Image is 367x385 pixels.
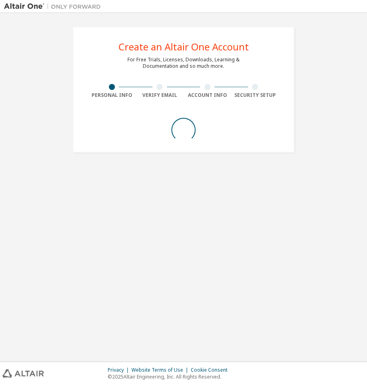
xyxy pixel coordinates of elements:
[231,92,279,98] div: Security Setup
[108,367,131,373] div: Privacy
[2,369,44,378] img: altair_logo.svg
[108,373,232,380] p: © 2025 Altair Engineering, Inc. All Rights Reserved.
[88,92,136,98] div: Personal Info
[127,56,240,69] div: For Free Trials, Licenses, Downloads, Learning & Documentation and so much more.
[4,2,105,10] img: Altair One
[191,367,232,373] div: Cookie Consent
[119,42,249,52] div: Create an Altair One Account
[183,92,231,98] div: Account Info
[136,92,184,98] div: Verify Email
[131,367,191,373] div: Website Terms of Use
